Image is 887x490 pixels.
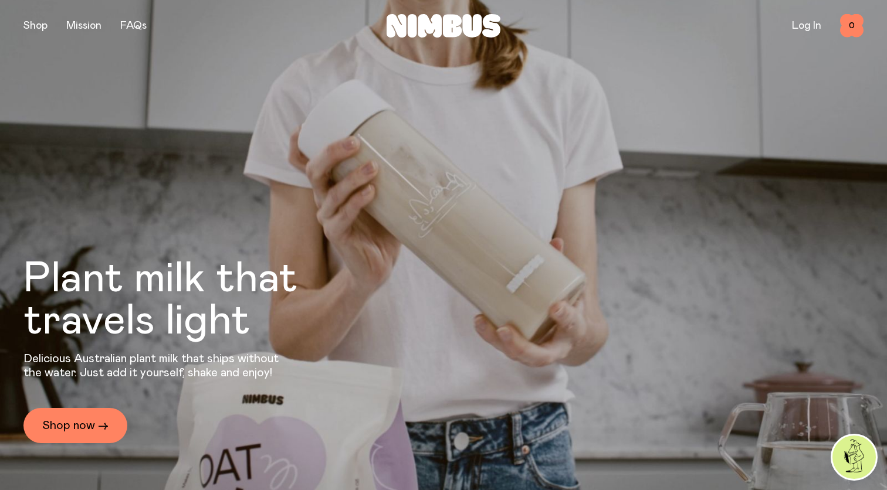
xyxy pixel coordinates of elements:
[23,352,286,380] p: Delicious Australian plant milk that ships without the water. Just add it yourself, shake and enjoy!
[66,21,101,31] a: Mission
[23,408,127,443] a: Shop now →
[840,14,864,38] button: 0
[120,21,147,31] a: FAQs
[792,21,821,31] a: Log In
[832,435,876,479] img: agent
[23,258,361,342] h1: Plant milk that travels light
